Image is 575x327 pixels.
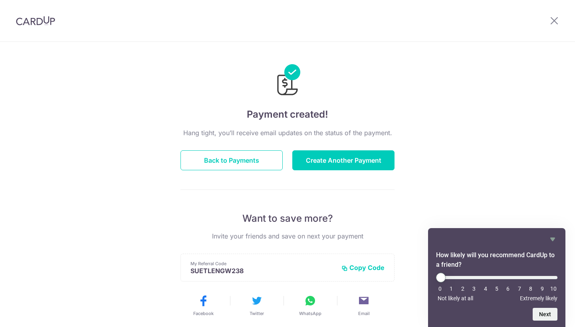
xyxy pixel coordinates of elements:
[190,267,335,275] p: SUETLENGW238
[548,234,557,244] button: Hide survey
[180,150,283,170] button: Back to Payments
[447,286,455,292] li: 1
[340,294,387,317] button: Email
[459,286,467,292] li: 2
[436,273,557,301] div: How likely will you recommend CardUp to a friend? Select an option from 0 to 10, with 0 being Not...
[180,212,395,225] p: Want to save more?
[520,295,557,301] span: Extremely likely
[250,310,264,317] span: Twitter
[470,286,478,292] li: 3
[193,310,214,317] span: Facebook
[504,286,512,292] li: 6
[341,264,385,272] button: Copy Code
[16,16,55,26] img: CardUp
[180,294,227,317] button: Facebook
[180,128,395,138] p: Hang tight, you’ll receive email updates on the status of the payment.
[358,310,370,317] span: Email
[287,294,334,317] button: WhatsApp
[438,295,473,301] span: Not likely at all
[190,260,335,267] p: My Referral Code
[436,286,444,292] li: 0
[180,107,395,122] h4: Payment created!
[493,286,501,292] li: 5
[436,250,557,270] h2: How likely will you recommend CardUp to a friend? Select an option from 0 to 10, with 0 being Not...
[180,231,395,241] p: Invite your friends and save on next your payment
[549,286,557,292] li: 10
[533,308,557,321] button: Next question
[527,286,535,292] li: 8
[516,286,523,292] li: 7
[482,286,490,292] li: 4
[299,310,321,317] span: WhatsApp
[538,286,546,292] li: 9
[292,150,395,170] button: Create Another Payment
[436,234,557,321] div: How likely will you recommend CardUp to a friend? Select an option from 0 to 10, with 0 being Not...
[275,64,300,98] img: Payments
[233,294,280,317] button: Twitter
